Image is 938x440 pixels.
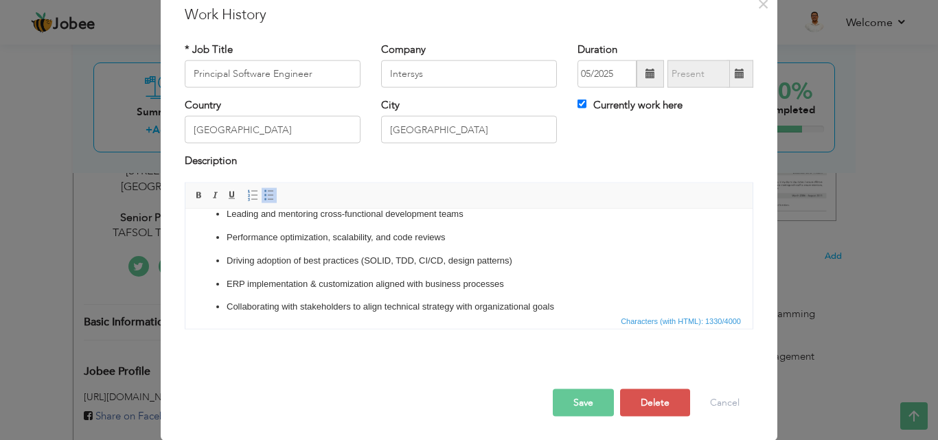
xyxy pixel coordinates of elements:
label: City [381,98,400,113]
h3: Work History [185,4,753,25]
a: Bold [192,187,207,202]
label: Description [185,154,237,168]
label: Currently work here [577,98,683,113]
button: Delete [620,389,690,416]
span: Characters (with HTML): 1330/4000 [618,314,744,327]
input: Present [667,60,730,88]
a: Underline [225,187,240,202]
div: Statistics [618,314,745,327]
p: ERP implementation & customization aligned with business processes [41,68,526,82]
input: Currently work here [577,100,586,108]
label: * Job Title [185,42,233,56]
a: Insert/Remove Bulleted List [262,187,277,202]
label: Company [381,42,426,56]
p: Performance optimization, scalability, and code reviews [41,21,526,36]
a: Italic [208,187,223,202]
label: Duration [577,42,617,56]
label: Country [185,98,221,113]
input: From [577,60,637,88]
p: Driving adoption of best practices (SOLID, TDD, CI/CD, design patterns) [41,45,526,59]
p: Collaborating with stakeholders to align technical strategy with organizational goals [41,91,526,105]
a: Insert/Remove Numbered List [245,187,260,202]
iframe: Rich Text Editor, workEditor [185,209,753,312]
button: Save [553,389,614,416]
button: Cancel [696,389,753,416]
